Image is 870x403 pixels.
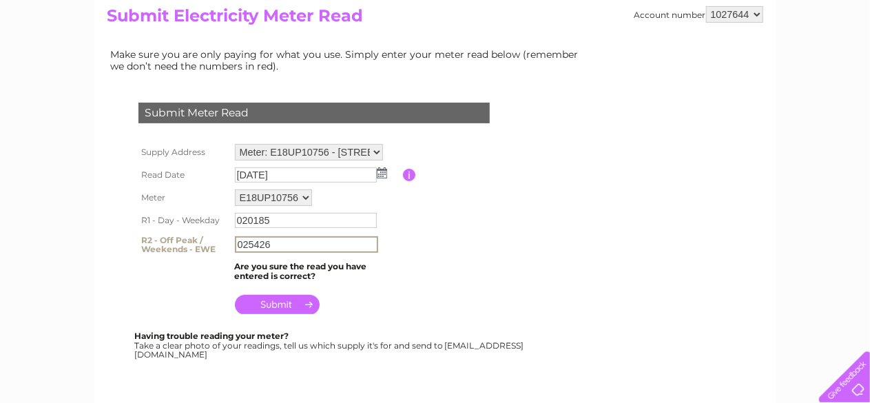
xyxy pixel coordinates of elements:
[110,8,761,67] div: Clear Business is a trading name of Verastar Limited (registered in [GEOGRAPHIC_DATA] No. 3667643...
[135,141,231,164] th: Supply Address
[135,331,289,341] b: Having trouble reading your meter?
[231,258,403,285] td: Are you sure the read you have entered is correct?
[662,59,692,69] a: Energy
[701,59,742,69] a: Telecoms
[235,295,320,314] input: Submit
[138,103,490,123] div: Submit Meter Read
[750,59,770,69] a: Blog
[778,59,812,69] a: Contact
[377,167,387,178] img: ...
[135,331,526,360] div: Take a clear photo of your readings, tell us which supply it's for and send to [EMAIL_ADDRESS][DO...
[628,59,654,69] a: Water
[107,45,590,74] td: Make sure you are only paying for what you use. Simply enter your meter read below (remember we d...
[403,169,416,181] input: Information
[135,164,231,186] th: Read Date
[107,6,763,32] h2: Submit Electricity Meter Read
[30,36,101,78] img: logo.png
[135,209,231,231] th: R1 - Day - Weekday
[135,186,231,209] th: Meter
[634,6,763,23] div: Account number
[135,231,231,259] th: R2 - Off Peak / Weekends - EWE
[610,7,705,24] a: 0333 014 3131
[825,59,857,69] a: Log out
